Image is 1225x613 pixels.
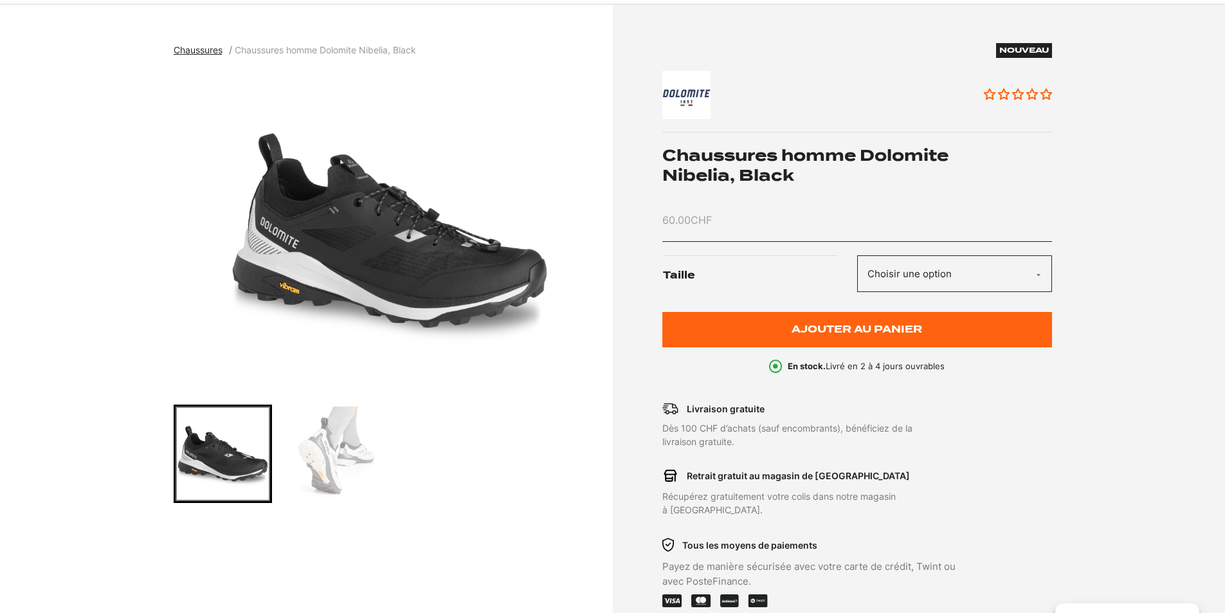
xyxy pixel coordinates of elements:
p: Dès 100 CHF d’achats (sauf encombrants), bénéficiez de la livraison gratuite. [662,421,974,448]
p: Livré en 2 à 4 jours ouvrables [788,360,945,373]
span: Chaussures homme Dolomite Nibelia, Black [235,44,416,55]
span: Ajouter au panier [792,324,922,335]
div: Go to slide 2 [285,405,383,503]
nav: breadcrumbs [174,43,417,58]
bdi: 60.00 [662,214,712,226]
p: Tous les moyens de paiements [682,538,817,552]
p: Retrait gratuit au magasin de [GEOGRAPHIC_DATA] [687,469,910,482]
span: CHF [691,214,712,226]
div: 1 of 2 [174,70,606,392]
p: Payez de manière sécurisée avec votre carte de crédit, Twint ou avec PosteFinance. [662,560,974,589]
a: Chaussures [174,44,230,55]
span: Chaussures [174,44,222,55]
span: Nouveau [999,45,1049,55]
button: Ajouter au panier [662,312,1052,347]
p: Récupérez gratuitement votre colis dans notre magasin à [GEOGRAPHIC_DATA]. [662,489,974,517]
b: En stock. [788,361,826,371]
label: Taille [663,255,857,296]
h1: Chaussures homme Dolomite Nibelia, Black [662,145,1052,185]
div: Go to slide 1 [174,405,272,503]
p: Livraison gratuite [687,402,765,416]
